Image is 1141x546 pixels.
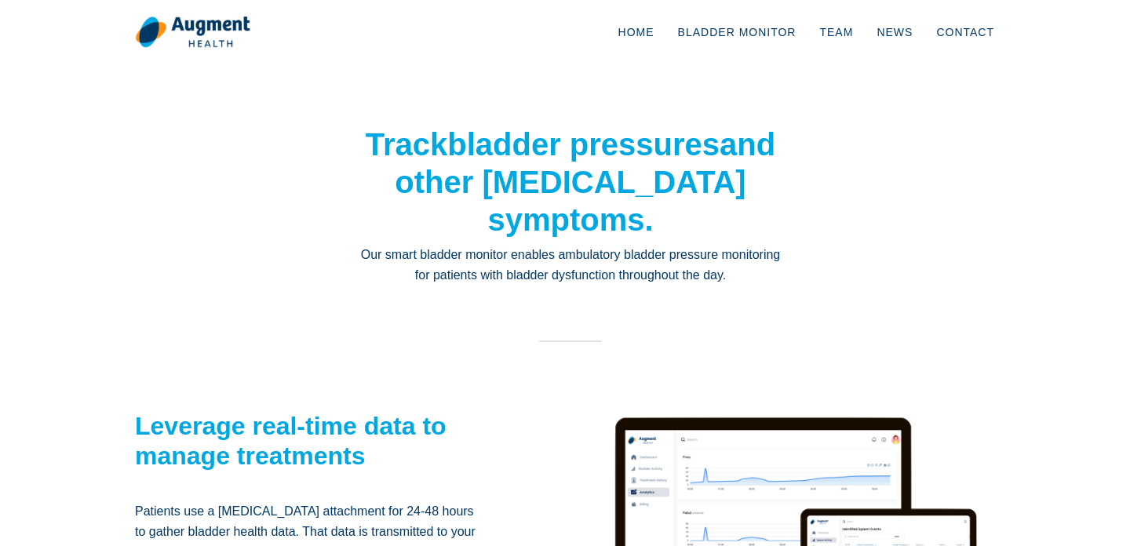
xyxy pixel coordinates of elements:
a: Home [607,6,666,58]
h1: Track and other [MEDICAL_DATA] symptoms. [359,126,782,238]
h2: Leverage real-time data to manage treatments [135,411,484,471]
p: Our smart bladder monitor enables ambulatory bladder pressure monitoring for patients with bladde... [359,245,782,286]
a: Contact [924,6,1006,58]
a: Team [807,6,865,58]
a: News [865,6,924,58]
a: Bladder Monitor [666,6,808,58]
strong: bladder pressures [447,127,720,162]
img: logo [135,16,250,49]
